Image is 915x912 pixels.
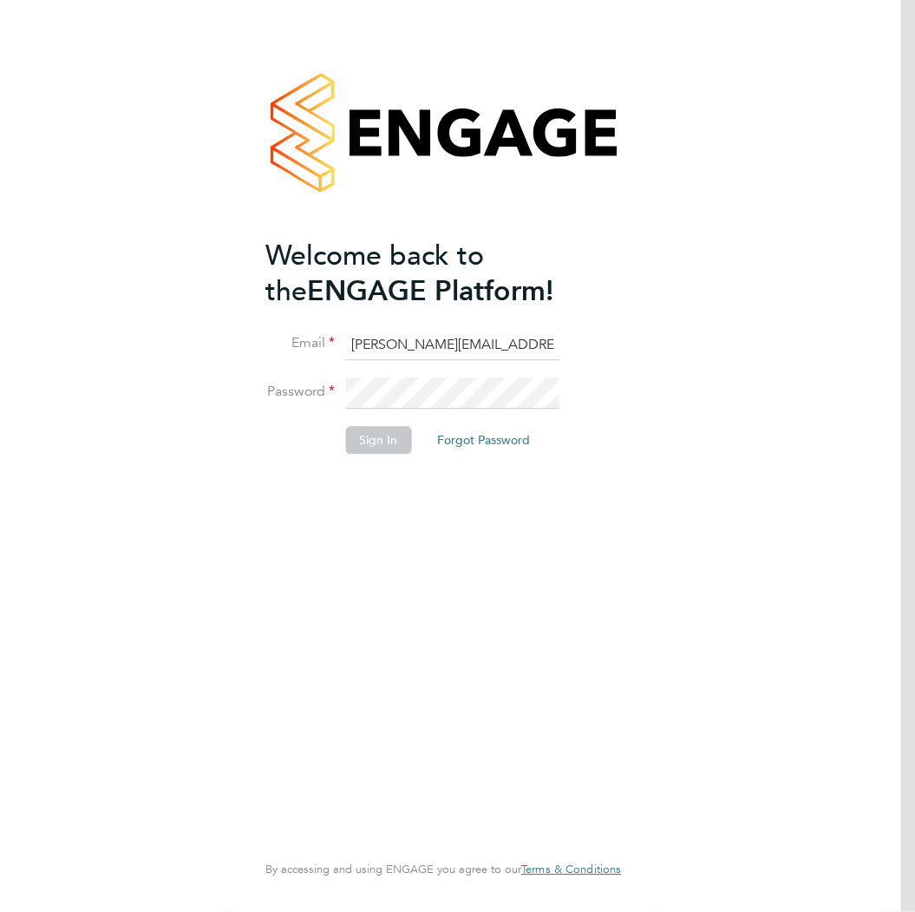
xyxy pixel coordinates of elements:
[345,427,411,455] button: Sign In
[265,238,604,309] h2: ENGAGE Platform!
[265,863,621,877] span: By accessing and using ENGAGE you agree to our
[423,427,544,455] button: Forgot Password
[265,335,335,353] label: Email
[345,330,559,361] input: Enter your work email...
[265,239,484,308] span: Welcome back to the
[521,863,621,877] span: Terms & Conditions
[265,384,335,402] label: Password
[521,863,621,877] a: Terms & Conditions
